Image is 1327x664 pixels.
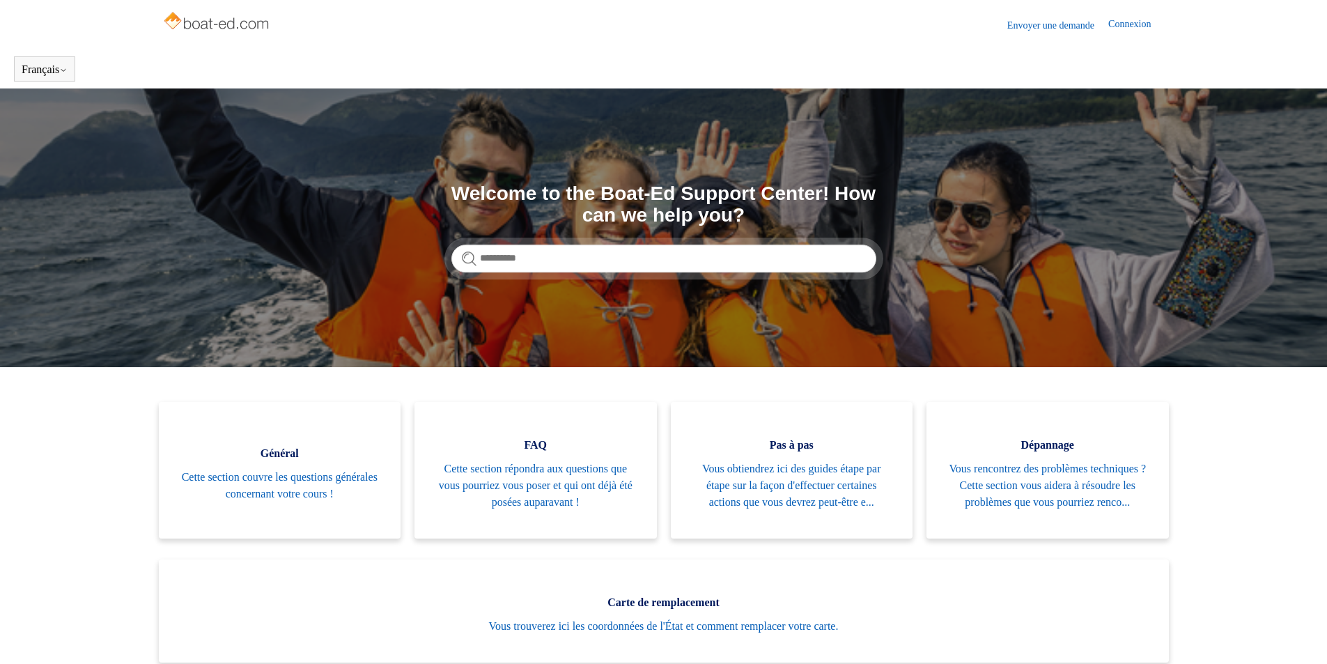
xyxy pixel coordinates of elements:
span: Général [180,445,380,462]
span: Carte de remplacement [180,594,1148,611]
a: Envoyer une demande [1007,18,1108,33]
a: Dépannage Vous rencontrez des problèmes techniques ? Cette section vous aidera à résoudre les pro... [926,402,1169,539]
span: Vous trouverez ici les coordonnées de l'État et comment remplacer votre carte. [180,618,1148,635]
span: Pas à pas [692,437,892,454]
span: FAQ [435,437,636,454]
a: Pas à pas Vous obtiendrez ici des guides étape par étape sur la façon d'effectuer certaines actio... [671,402,913,539]
span: Vous rencontrez des problèmes techniques ? Cette section vous aidera à résoudre les problèmes que... [947,461,1148,511]
h1: Welcome to the Boat-Ed Support Center! How can we help you? [451,183,876,226]
img: Page d’accueil du Centre d’aide Boat-Ed [162,8,273,36]
input: Rechercher [451,245,876,272]
button: Français [22,63,68,76]
a: FAQ Cette section répondra aux questions que vous pourriez vous poser et qui ont déjà été posées ... [414,402,657,539]
span: Cette section répondra aux questions que vous pourriez vous poser et qui ont déjà été posées aupa... [435,461,636,511]
span: Vous obtiendrez ici des guides étape par étape sur la façon d'effectuer certaines actions que vou... [692,461,892,511]
a: Général Cette section couvre les questions générales concernant votre cours ! [159,402,401,539]
span: Cette section couvre les questions générales concernant votre cours ! [180,469,380,502]
span: Dépannage [947,437,1148,454]
a: Carte de remplacement Vous trouverez ici les coordonnées de l'État et comment remplacer votre carte. [159,559,1169,663]
a: Connexion [1108,17,1165,33]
